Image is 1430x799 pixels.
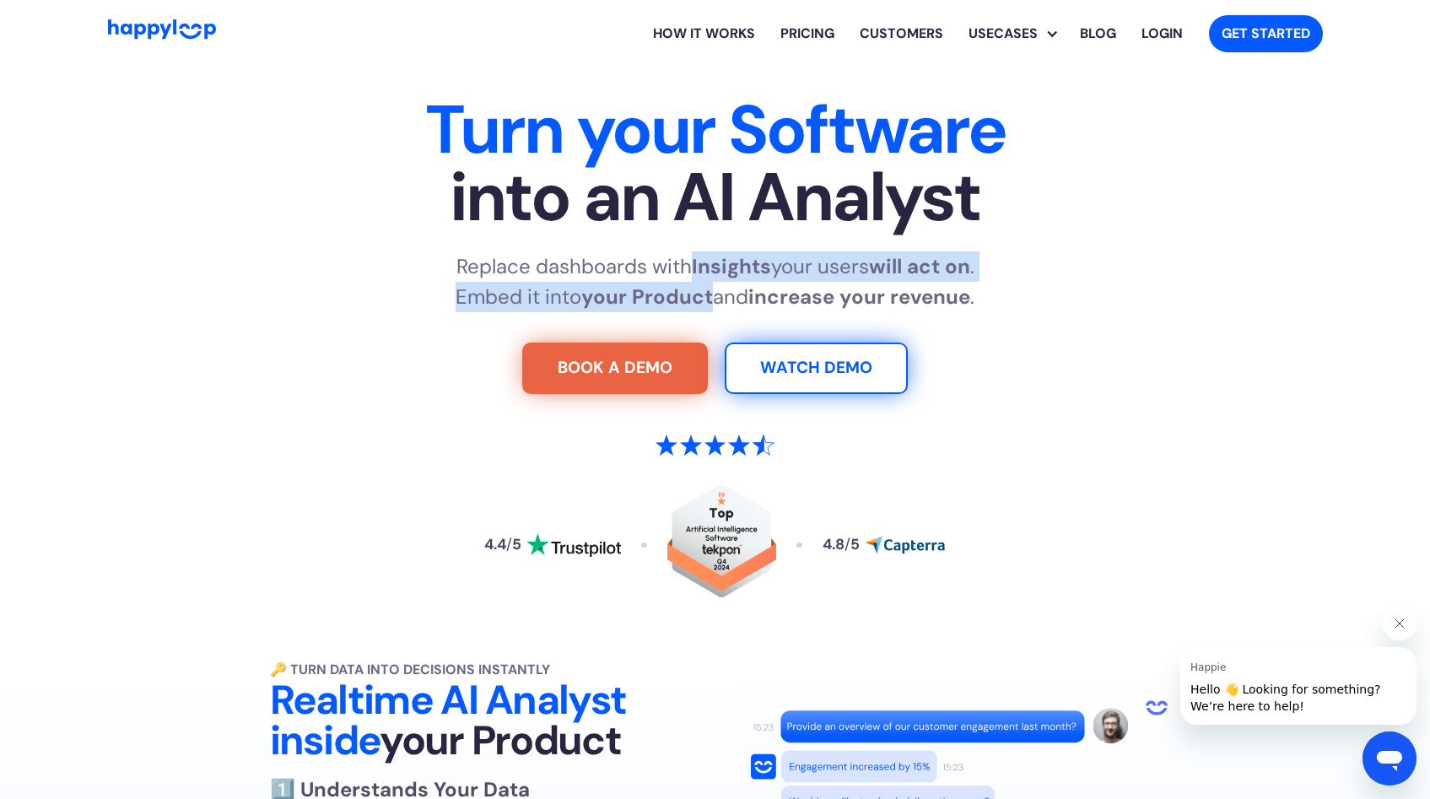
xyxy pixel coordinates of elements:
[845,535,850,553] span: /
[380,714,621,767] span: your Product
[1140,607,1417,725] div: Happie zegt "Hello 👋 Looking for something? We’re here to help!". Open berichtenvenster om het ge...
[581,283,713,310] strong: your Product
[522,343,708,395] a: Try For Free
[506,535,512,553] span: /
[969,7,1067,61] div: Usecases
[823,537,860,553] div: 4.8 5
[1363,732,1417,786] iframe: Knop om het berichtenvenster te openen
[108,19,216,47] a: Go to Home Page
[270,680,699,761] h2: Realtime AI Analyst inside
[956,7,1067,61] div: Explore HappyLoop use cases
[768,7,847,61] a: View HappyLoop pricing plans
[108,19,216,39] img: HappyLoop Logo
[456,251,974,312] p: Replace dashboards with your users . Embed it into and .
[270,661,550,678] strong: 🔑 Turn Data into Decisions Instantly
[869,253,970,279] strong: will act on
[847,7,956,61] a: Learn how HappyLoop works
[1209,15,1323,52] a: Get started with HappyLoop
[748,283,970,310] strong: increase your revenue
[484,533,621,557] a: Read reviews about HappyLoop on Trustpilot
[692,253,771,279] strong: Insights
[1067,7,1129,61] a: Visit the HappyLoop blog for insights
[1140,691,1174,725] iframe: geen inhoud
[667,484,777,607] a: Read reviews about HappyLoop on Tekpon
[1180,647,1417,725] iframe: Bericht van Happie
[640,7,768,61] a: Learn how HappyLoop works
[725,343,908,395] a: Watch Demo
[1129,7,1195,61] a: Log in to your HappyLoop account
[189,164,1242,231] span: into an AI Analyst
[484,537,521,553] div: 4.4 5
[956,24,1050,44] div: Usecases
[189,96,1242,231] h1: Turn your Software
[823,536,946,554] a: Read reviews about HappyLoop on Capterra
[1383,607,1417,640] iframe: Bericht sluiten van Happie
